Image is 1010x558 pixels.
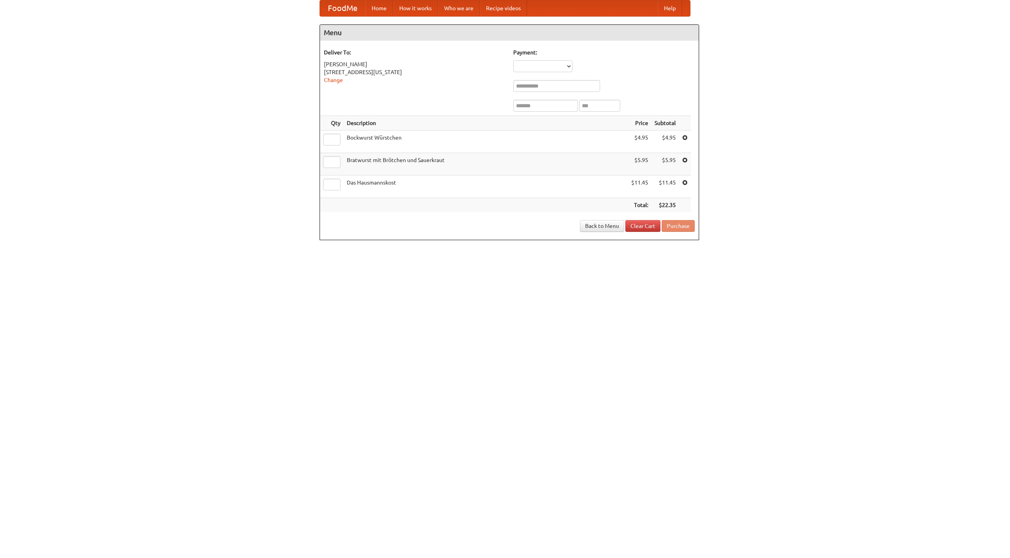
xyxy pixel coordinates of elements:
[344,175,628,198] td: Das Hausmannskost
[365,0,393,16] a: Home
[651,153,679,175] td: $5.95
[628,198,651,213] th: Total:
[628,175,651,198] td: $11.45
[324,60,505,68] div: [PERSON_NAME]
[628,116,651,131] th: Price
[658,0,682,16] a: Help
[580,220,624,232] a: Back to Menu
[320,116,344,131] th: Qty
[662,220,695,232] button: Purchase
[320,25,699,41] h4: Menu
[344,116,628,131] th: Description
[628,153,651,175] td: $5.95
[393,0,438,16] a: How it works
[651,131,679,153] td: $4.95
[651,116,679,131] th: Subtotal
[324,49,505,56] h5: Deliver To:
[344,153,628,175] td: Bratwurst mit Brötchen und Sauerkraut
[480,0,527,16] a: Recipe videos
[651,198,679,213] th: $22.35
[651,175,679,198] td: $11.45
[324,68,505,76] div: [STREET_ADDRESS][US_STATE]
[513,49,695,56] h5: Payment:
[625,220,660,232] a: Clear Cart
[344,131,628,153] td: Bockwurst Würstchen
[320,0,365,16] a: FoodMe
[628,131,651,153] td: $4.95
[438,0,480,16] a: Who we are
[324,77,343,83] a: Change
